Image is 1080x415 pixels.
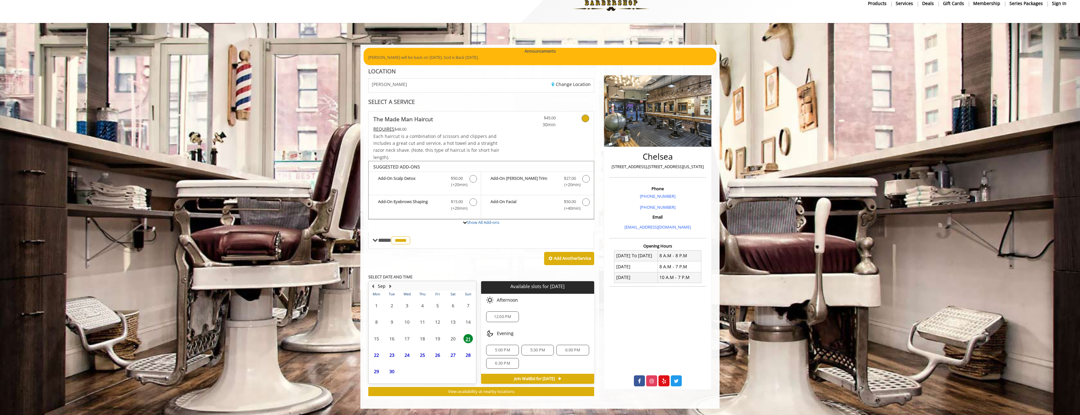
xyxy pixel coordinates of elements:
[448,389,514,394] span: View availability at nearby locations
[494,314,511,319] span: 12:00 PM
[658,272,701,283] td: 10 A.M - 7 P.M
[614,272,658,283] td: [DATE]
[378,198,445,212] b: Add-On Eyebrows Shaping
[448,205,466,212] span: (+20min )
[373,115,433,123] b: The Made Man Haircut
[384,363,399,380] td: Select day30
[388,283,393,290] button: Next Month
[373,126,394,132] span: This service needs some Advance to be paid before we block your appointment
[514,376,555,381] span: Join Waitlist for [DATE]
[418,350,427,360] span: 25
[614,250,658,261] td: [DATE] To [DATE]
[415,291,430,297] th: Thu
[544,252,594,265] button: Add AnotherService
[614,261,658,272] td: [DATE]
[368,54,712,61] p: [PERSON_NAME] will be back on [DATE]. Sod is Back [DATE].
[554,255,591,261] b: Add Another Service
[387,367,397,376] span: 30
[387,350,397,360] span: 23
[433,350,442,360] span: 26
[467,219,499,225] a: Show All Add-ons
[445,291,460,297] th: Sat
[368,67,396,75] b: LOCATION
[486,330,494,337] img: evening slots
[556,345,589,355] div: 6:00 PM
[372,350,381,360] span: 22
[373,133,499,160] span: Each haircut is a combination of scissors and clippers and includes a great cut and service, a ho...
[448,181,466,188] span: (+20min )
[399,347,415,363] td: Select day24
[486,358,519,369] div: 6:30 PM
[565,348,580,353] span: 6:00 PM
[640,193,675,199] a: [PHONE_NUMBER]
[384,291,399,297] th: Tue
[372,198,478,213] label: Add-On Eyebrows Shaping
[461,330,476,347] td: Select day21
[399,291,415,297] th: Wed
[402,350,412,360] span: 24
[564,175,576,182] span: $27.00
[564,198,576,205] span: $50.00
[461,347,476,363] td: Select day28
[491,198,557,212] b: Add-On Facial
[530,348,545,353] span: 5:30 PM
[430,291,445,297] th: Fri
[611,163,704,170] p: [STREET_ADDRESS],[STREET_ADDRESS][US_STATE]
[448,350,458,360] span: 27
[560,205,579,212] span: (+40min )
[484,284,591,289] p: Available slots for [DATE]
[463,350,473,360] span: 28
[611,186,704,191] h3: Phone
[484,175,590,190] label: Add-On Beard Trim
[624,224,691,230] a: [EMAIL_ADDRESS][DOMAIN_NAME]
[368,274,412,280] b: SELECT DATE AND TIME
[519,111,556,128] a: $45.00
[451,198,463,205] span: $15.00
[611,152,704,161] h2: Chelsea
[497,298,518,303] span: Afternoon
[368,99,594,105] div: SELECT A SERVICE
[368,387,594,396] button: View availability at nearby locations
[640,204,675,210] a: [PHONE_NUMBER]
[372,175,478,190] label: Add-On Scalp Detox
[552,81,591,87] a: Change Location
[368,161,594,219] div: The Made Man Haircut Add-onS
[521,345,554,355] div: 5:30 PM
[451,175,463,182] span: $50.00
[445,347,460,363] td: Select day27
[461,291,476,297] th: Sun
[415,347,430,363] td: Select day25
[384,347,399,363] td: Select day23
[611,215,704,219] h3: Email
[378,175,445,188] b: Add-On Scalp Detox
[486,296,494,304] img: afternoon slots
[373,126,500,133] div: $48.00
[525,48,556,54] b: Announcements
[486,345,519,355] div: 5:00 PM
[658,261,701,272] td: 8 A.M - 7 P.M
[486,311,519,322] div: 12:00 PM
[495,348,510,353] span: 5:00 PM
[369,347,384,363] td: Select day22
[609,244,706,248] h3: Opening Hours
[495,361,510,366] span: 6:30 PM
[519,121,556,128] span: 30min
[658,250,701,261] td: 8 A.M - 8 P.M
[484,198,590,213] label: Add-On Facial
[372,82,407,87] span: [PERSON_NAME]
[372,367,381,376] span: 29
[378,283,386,290] button: Sep
[369,291,384,297] th: Mon
[369,363,384,380] td: Select day29
[560,181,579,188] span: (+20min )
[373,164,420,170] b: SUGGESTED ADD-ONS
[370,283,375,290] button: Previous Month
[463,334,473,343] span: 21
[497,331,514,336] span: Evening
[491,175,557,188] b: Add-On [PERSON_NAME] Trim
[430,347,445,363] td: Select day26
